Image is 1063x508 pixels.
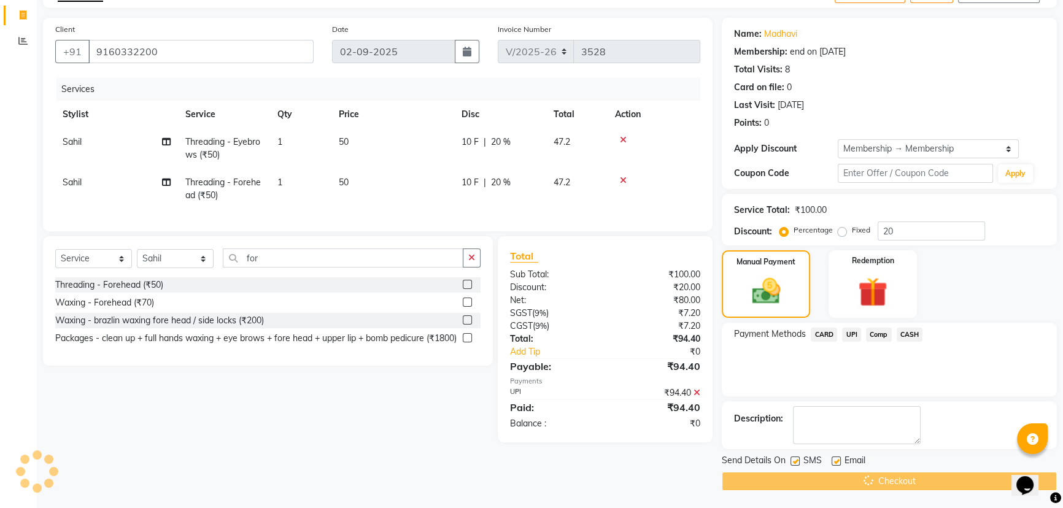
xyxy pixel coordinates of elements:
div: Total: [501,333,605,345]
div: Sub Total: [501,268,605,281]
div: Discount: [734,225,772,238]
div: Membership: [734,45,787,58]
span: Sahil [63,136,82,147]
img: _cash.svg [743,275,789,307]
img: _gift.svg [849,274,897,310]
div: ₹94.40 [605,359,709,374]
input: Search by Name/Mobile/Email/Code [88,40,314,63]
div: Coupon Code [734,167,838,180]
a: Add Tip [501,345,623,358]
span: Total [510,250,538,263]
label: Date [332,24,349,35]
span: 47.2 [554,177,570,188]
span: 9% [535,308,546,318]
div: 0 [764,117,769,129]
span: Sahil [63,177,82,188]
label: Percentage [794,225,833,236]
div: ₹94.40 [605,387,709,399]
span: 10 F [462,176,479,189]
label: Fixed [852,225,870,236]
th: Action [608,101,700,128]
div: Paid: [501,400,605,415]
span: Comp [866,328,892,342]
div: UPI [501,387,605,399]
div: Description: [734,412,783,425]
span: SGST [510,307,532,318]
span: 1 [277,136,282,147]
th: Stylist [55,101,178,128]
span: | [484,136,486,148]
div: Service Total: [734,204,790,217]
div: Net: [501,294,605,307]
div: Payable: [501,359,605,374]
span: Payment Methods [734,328,806,341]
span: CGST [510,320,533,331]
div: ₹0 [605,417,709,430]
th: Qty [270,101,331,128]
span: UPI [842,328,861,342]
span: | [484,176,486,189]
span: 20 % [491,136,511,148]
span: 10 F [462,136,479,148]
label: Client [55,24,75,35]
label: Redemption [852,255,894,266]
div: ₹20.00 [605,281,709,294]
div: Last Visit: [734,99,775,112]
div: Points: [734,117,762,129]
span: SMS [803,454,822,469]
div: ₹0 [622,345,709,358]
button: Apply [998,164,1033,183]
a: Madhavi [764,28,797,40]
div: Name: [734,28,762,40]
th: Price [331,101,454,128]
div: Card on file: [734,81,784,94]
div: 8 [785,63,790,76]
div: [DATE] [778,99,804,112]
th: Disc [454,101,546,128]
div: Total Visits: [734,63,783,76]
label: Manual Payment [736,256,795,267]
div: Discount: [501,281,605,294]
div: 0 [787,81,792,94]
div: Packages - clean up + full hands waxing + eye brows + fore head + upper lip + bomb pedicure (₹1800) [55,332,457,345]
div: end on [DATE] [790,45,846,58]
input: Enter Offer / Coupon Code [838,164,993,183]
div: ₹94.40 [605,400,709,415]
div: Waxing - brazlin waxing fore head / side locks (₹200) [55,314,264,327]
span: Threading - Eyebrows (₹50) [185,136,260,160]
div: ₹7.20 [605,320,709,333]
div: ₹100.00 [795,204,827,217]
div: Balance : [501,417,605,430]
div: Payments [510,376,701,387]
div: ₹80.00 [605,294,709,307]
iframe: chat widget [1011,459,1051,496]
div: ₹94.40 [605,333,709,345]
th: Service [178,101,270,128]
button: +91 [55,40,90,63]
span: CASH [897,328,923,342]
div: ( ) [501,307,605,320]
input: Search or Scan [223,248,463,267]
span: 1 [277,177,282,188]
div: Waxing - Forehead (₹70) [55,296,154,309]
label: Invoice Number [498,24,551,35]
span: 9% [535,321,547,331]
div: ₹100.00 [605,268,709,281]
span: 20 % [491,176,511,189]
div: Threading - Forehead (₹50) [55,279,163,291]
span: CARD [811,328,837,342]
th: Total [546,101,608,128]
span: 50 [339,177,349,188]
span: 47.2 [554,136,570,147]
span: 50 [339,136,349,147]
div: ( ) [501,320,605,333]
span: Send Details On [722,454,786,469]
span: Threading - Forehead (₹50) [185,177,261,201]
div: ₹7.20 [605,307,709,320]
span: Email [845,454,865,469]
div: Services [56,78,709,101]
div: Apply Discount [734,142,838,155]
